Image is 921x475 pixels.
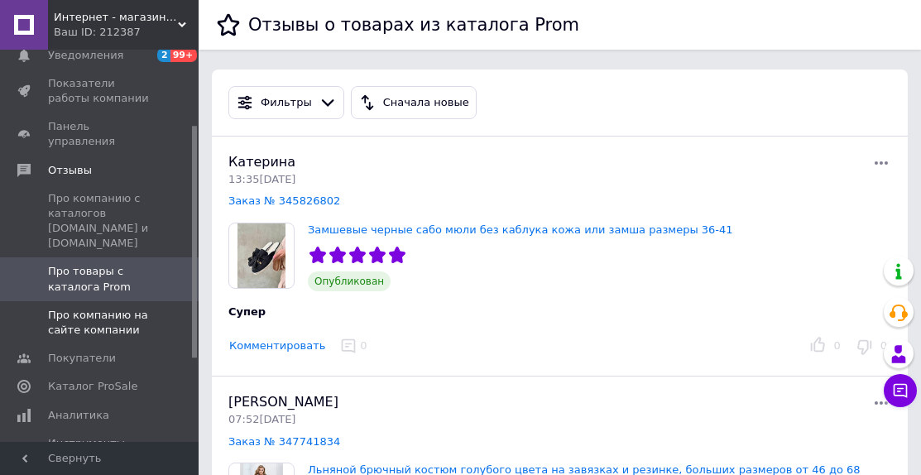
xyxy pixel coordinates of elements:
[170,48,198,62] span: 99+
[48,408,109,423] span: Аналитика
[48,119,153,149] span: Панель управления
[48,436,153,466] span: Инструменты вебмастера и SEO
[229,223,294,288] img: Замшевые черные сабо мюли без каблука кожа или замша размеры 36-41
[380,94,472,112] div: Сначала новые
[257,94,315,112] div: Фильтры
[228,394,338,410] span: [PERSON_NAME]
[228,154,295,170] span: Катерина
[308,223,733,236] a: Замшевые черные сабо мюли без каблука кожа или замша размеры 36-41
[54,25,199,40] div: Ваш ID: 212387
[157,48,170,62] span: 2
[884,374,917,407] button: Чат с покупателем
[228,86,344,119] button: Фильтры
[228,305,266,318] span: Супер
[48,351,116,366] span: Покупатели
[48,308,153,338] span: Про компанию на сайте компании
[48,48,123,63] span: Уведомления
[54,10,178,25] span: Интернет - магазин "MariModa"
[228,173,295,185] span: 13:35[DATE]
[228,413,295,425] span: 07:52[DATE]
[308,271,391,291] span: Опубликован
[248,15,579,35] h1: Отзывы о товарах из каталога Prom
[48,379,137,394] span: Каталог ProSale
[228,435,340,448] a: Заказ № 347741834
[48,264,153,294] span: Про товары с каталога Prom
[351,86,477,119] button: Сначала новые
[228,338,326,355] button: Комментировать
[48,163,92,178] span: Отзывы
[228,194,340,207] a: Заказ № 345826802
[48,76,153,106] span: Показатели работы компании
[48,191,153,252] span: Про компанию с каталогов [DOMAIN_NAME] и [DOMAIN_NAME]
